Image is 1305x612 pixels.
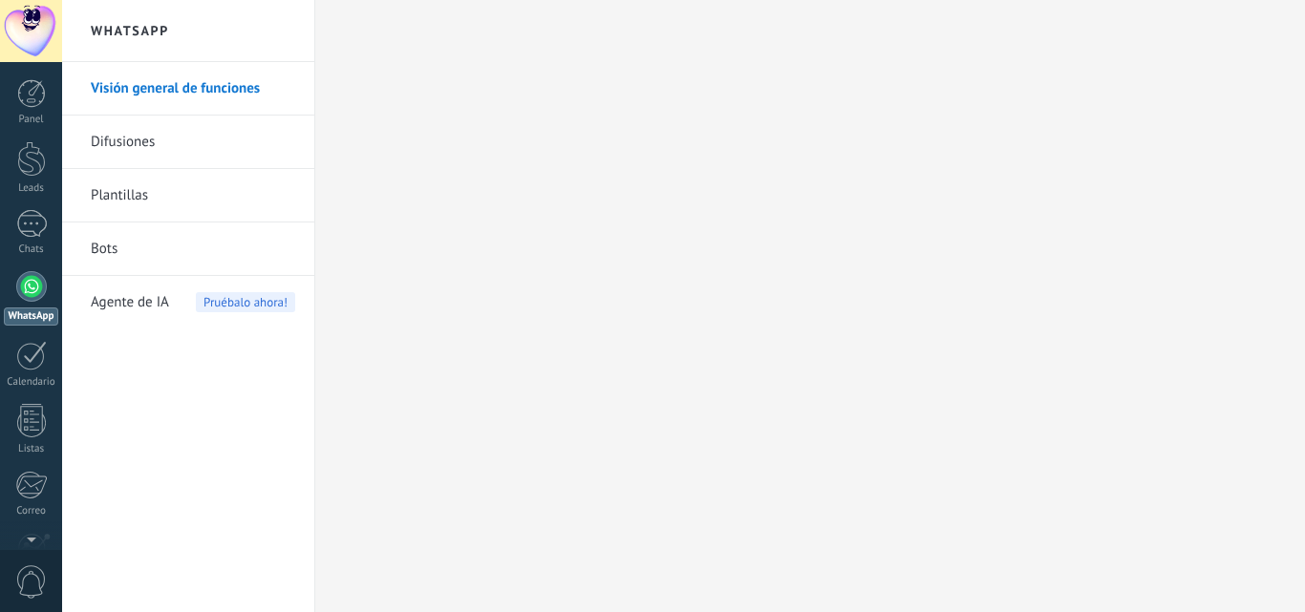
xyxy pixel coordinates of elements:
[4,443,59,455] div: Listas
[91,116,295,169] a: Difusiones
[91,276,295,329] a: Agente de IAPruébalo ahora!
[4,376,59,389] div: Calendario
[4,182,59,195] div: Leads
[62,62,314,116] li: Visión general de funciones
[91,169,295,222] a: Plantillas
[4,505,59,517] div: Correo
[4,243,59,256] div: Chats
[62,222,314,276] li: Bots
[4,307,58,326] div: WhatsApp
[62,116,314,169] li: Difusiones
[91,276,169,329] span: Agente de IA
[62,169,314,222] li: Plantillas
[91,62,295,116] a: Visión general de funciones
[196,292,295,312] span: Pruébalo ahora!
[62,276,314,328] li: Agente de IA
[91,222,295,276] a: Bots
[4,114,59,126] div: Panel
